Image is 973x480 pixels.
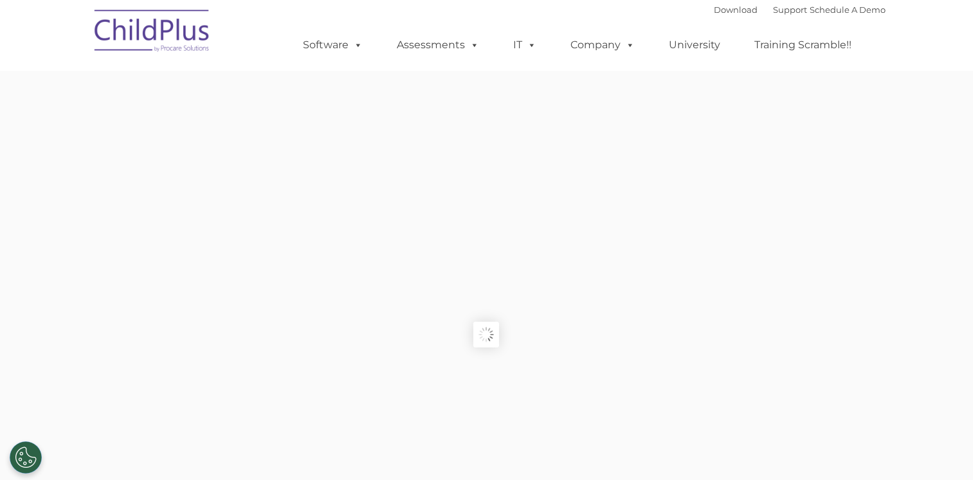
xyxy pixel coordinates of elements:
a: Download [714,5,758,15]
button: Cookies Settings [10,441,42,474]
font: | [714,5,886,15]
a: IT [500,32,549,58]
a: Training Scramble!! [741,32,864,58]
a: Assessments [384,32,492,58]
a: Support [773,5,807,15]
a: Company [558,32,648,58]
a: Software [290,32,376,58]
img: ChildPlus by Procare Solutions [88,1,217,65]
a: Schedule A Demo [810,5,886,15]
a: University [656,32,733,58]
